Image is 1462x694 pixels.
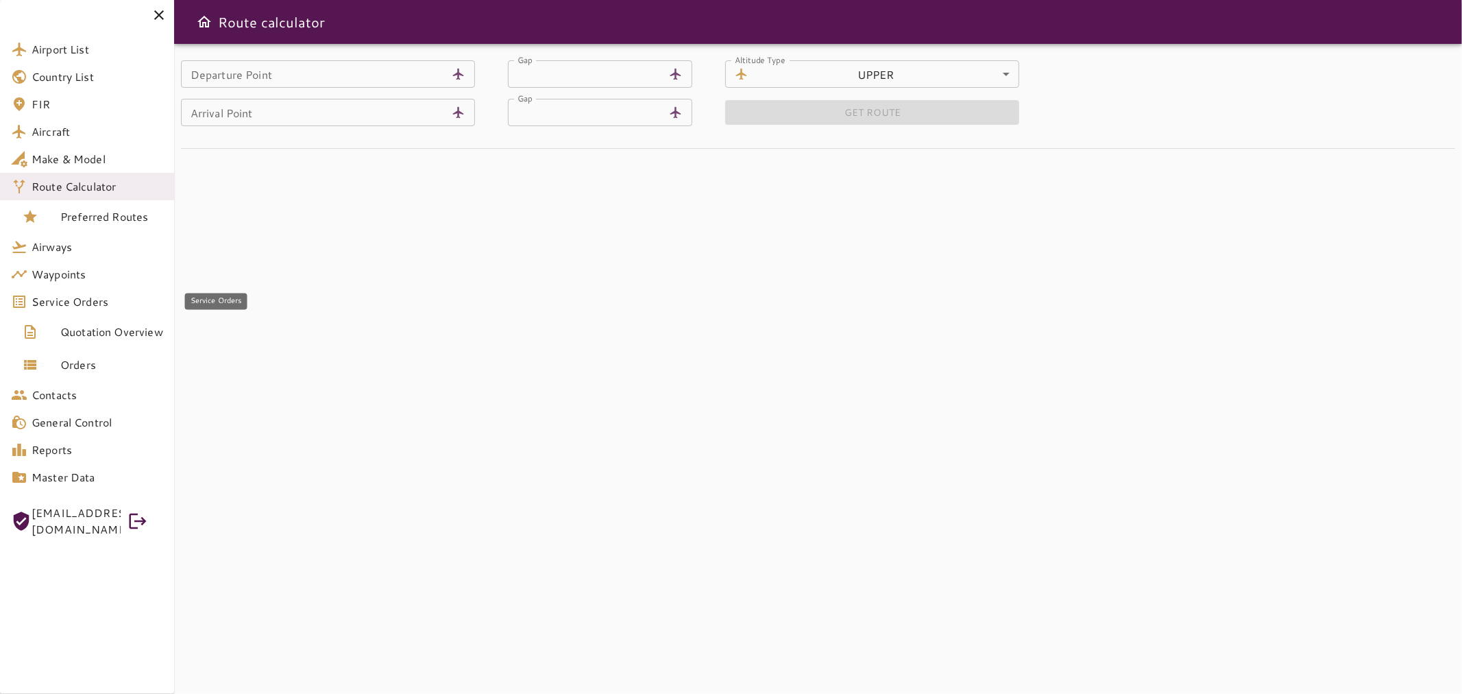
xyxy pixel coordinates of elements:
label: Altitude Type [735,54,785,66]
label: Gap [517,54,533,66]
label: Gap [517,93,533,104]
span: Contacts [32,387,163,403]
span: Master Data [32,469,163,486]
span: Make & Model [32,151,163,167]
span: Aircraft [32,123,163,140]
span: Airport List [32,41,163,58]
span: Airways [32,239,163,255]
span: Quotation Overview [60,324,163,340]
span: [EMAIL_ADDRESS][DOMAIN_NAME] [32,505,121,538]
span: Waypoints [32,266,163,283]
span: FIR [32,96,163,112]
div: Service Orders [185,294,247,310]
div: UPPER [754,60,1019,88]
span: Preferred Routes [60,208,163,225]
span: Country List [32,69,163,85]
button: Open drawer [191,8,218,36]
h6: Route calculator [218,11,325,33]
span: Reports [32,442,163,458]
span: Route Calculator [32,178,163,195]
span: Orders [60,357,163,373]
span: General Control [32,414,163,431]
span: Service Orders [32,294,163,310]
